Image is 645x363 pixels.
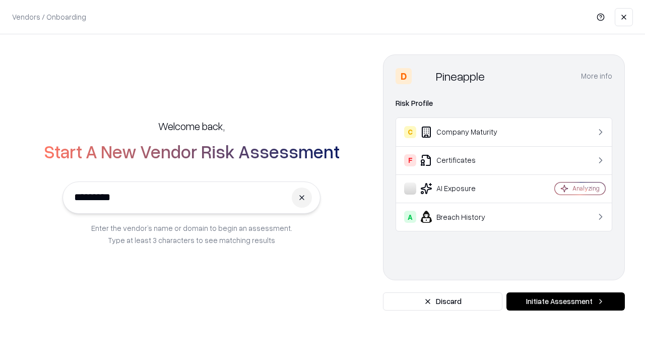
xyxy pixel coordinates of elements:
[404,211,525,223] div: Breach History
[404,154,525,166] div: Certificates
[12,12,86,22] p: Vendors / Onboarding
[416,68,432,84] img: Pineapple
[404,183,525,195] div: AI Exposure
[404,154,416,166] div: F
[383,292,502,311] button: Discard
[404,211,416,223] div: A
[506,292,625,311] button: Initiate Assessment
[91,222,292,246] p: Enter the vendor’s name or domain to begin an assessment. Type at least 3 characters to see match...
[436,68,485,84] div: Pineapple
[158,119,225,133] h5: Welcome back,
[404,126,416,138] div: C
[572,184,600,193] div: Analyzing
[396,68,412,84] div: D
[396,97,612,109] div: Risk Profile
[404,126,525,138] div: Company Maturity
[44,141,340,161] h2: Start A New Vendor Risk Assessment
[581,67,612,85] button: More info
